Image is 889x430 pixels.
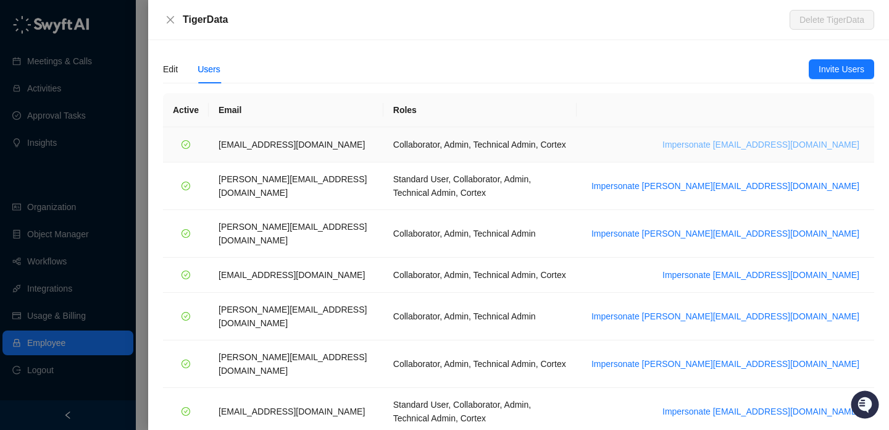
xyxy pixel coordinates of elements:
[586,226,864,241] button: Impersonate [PERSON_NAME][EMAIL_ADDRESS][DOMAIN_NAME]
[219,352,367,376] span: [PERSON_NAME][EMAIL_ADDRESS][DOMAIN_NAME]
[123,203,149,213] span: Pylon
[12,49,225,69] p: Welcome 👋
[183,12,790,27] div: TigerData
[809,59,874,79] button: Invite Users
[163,93,209,127] th: Active
[182,182,190,190] span: check-circle
[383,93,577,127] th: Roles
[383,340,577,388] td: Collaborator, Admin, Technical Admin, Cortex
[586,179,864,193] button: Impersonate [PERSON_NAME][EMAIL_ADDRESS][DOMAIN_NAME]
[383,127,577,162] td: Collaborator, Admin, Technical Admin, Cortex
[182,407,190,416] span: check-circle
[182,271,190,279] span: check-circle
[219,174,367,198] span: [PERSON_NAME][EMAIL_ADDRESS][DOMAIN_NAME]
[383,293,577,340] td: Collaborator, Admin, Technical Admin
[383,258,577,293] td: Collaborator, Admin, Technical Admin, Cortex
[56,174,65,184] div: 📶
[657,137,864,152] button: Impersonate [EMAIL_ADDRESS][DOMAIN_NAME]
[219,305,367,328] span: [PERSON_NAME][EMAIL_ADDRESS][DOMAIN_NAME]
[182,140,190,149] span: check-circle
[25,173,46,185] span: Docs
[383,162,577,210] td: Standard User, Collaborator, Admin, Technical Admin, Cortex
[662,268,859,282] span: Impersonate [EMAIL_ADDRESS][DOMAIN_NAME]
[182,360,190,368] span: check-circle
[849,389,883,423] iframe: Open customer support
[219,270,365,280] span: [EMAIL_ADDRESS][DOMAIN_NAME]
[12,112,35,134] img: 5124521997842_fc6d7dfcefe973c2e489_88.png
[591,179,859,193] span: Impersonate [PERSON_NAME][EMAIL_ADDRESS][DOMAIN_NAME]
[219,407,365,416] span: [EMAIL_ADDRESS][DOMAIN_NAME]
[182,312,190,321] span: check-circle
[790,10,874,30] button: Delete TigerData
[87,203,149,213] a: Powered byPylon
[182,229,190,238] span: check-circle
[68,173,95,185] span: Status
[591,227,859,240] span: Impersonate [PERSON_NAME][EMAIL_ADDRESS][DOMAIN_NAME]
[165,15,175,25] span: close
[51,168,100,190] a: 📶Status
[12,69,225,89] h2: How can we help?
[591,310,859,323] span: Impersonate [PERSON_NAME][EMAIL_ADDRESS][DOMAIN_NAME]
[819,62,864,76] span: Invite Users
[163,62,178,76] div: Edit
[209,93,383,127] th: Email
[662,405,859,418] span: Impersonate [EMAIL_ADDRESS][DOMAIN_NAME]
[657,404,864,419] button: Impersonate [EMAIL_ADDRESS][DOMAIN_NAME]
[7,168,51,190] a: 📚Docs
[12,174,22,184] div: 📚
[42,112,202,124] div: Start new chat
[12,12,37,37] img: Swyft AI
[210,116,225,130] button: Start new chat
[219,140,365,150] span: [EMAIL_ADDRESS][DOMAIN_NAME]
[662,138,859,151] span: Impersonate [EMAIL_ADDRESS][DOMAIN_NAME]
[163,12,178,27] button: Close
[586,309,864,324] button: Impersonate [PERSON_NAME][EMAIL_ADDRESS][DOMAIN_NAME]
[383,210,577,258] td: Collaborator, Admin, Technical Admin
[586,356,864,371] button: Impersonate [PERSON_NAME][EMAIL_ADDRESS][DOMAIN_NAME]
[657,268,864,282] button: Impersonate [EMAIL_ADDRESS][DOMAIN_NAME]
[219,222,367,245] span: [PERSON_NAME][EMAIL_ADDRESS][DOMAIN_NAME]
[198,62,220,76] div: Users
[591,357,859,371] span: Impersonate [PERSON_NAME][EMAIL_ADDRESS][DOMAIN_NAME]
[42,124,156,134] div: We're available if you need us!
